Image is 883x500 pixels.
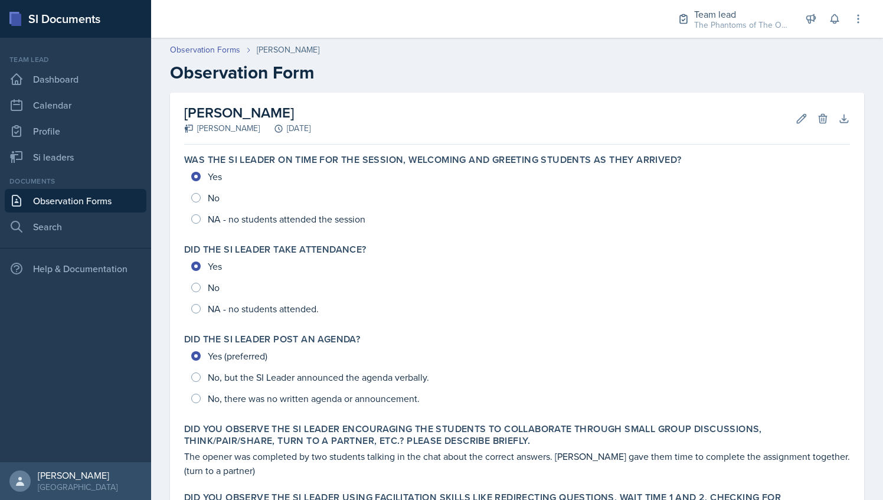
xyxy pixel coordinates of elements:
a: Observation Forms [5,189,146,213]
div: [PERSON_NAME] [257,44,319,56]
label: Was the SI Leader on time for the session, welcoming and greeting students as they arrived? [184,154,681,166]
a: Search [5,215,146,238]
div: The Phantoms of The Opera / Fall 2025 [694,19,789,31]
div: [PERSON_NAME] [38,469,117,481]
div: [PERSON_NAME] [184,122,260,135]
a: Si leaders [5,145,146,169]
p: The opener was completed by two students talking in the chat about the correct answers. [PERSON_N... [184,449,850,478]
label: Did the SI Leader post an agenda? [184,334,360,345]
div: Team lead [5,54,146,65]
div: Documents [5,176,146,187]
label: Did the SI Leader take attendance? [184,244,367,256]
label: Did you observe the SI Leader encouraging the students to collaborate through small group discuss... [184,423,850,447]
a: Dashboard [5,67,146,91]
a: Profile [5,119,146,143]
div: Team lead [694,7,789,21]
div: Help & Documentation [5,257,146,280]
div: [GEOGRAPHIC_DATA] [38,481,117,493]
a: Calendar [5,93,146,117]
div: [DATE] [260,122,310,135]
a: Observation Forms [170,44,240,56]
h2: [PERSON_NAME] [184,102,310,123]
h2: Observation Form [170,62,864,83]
